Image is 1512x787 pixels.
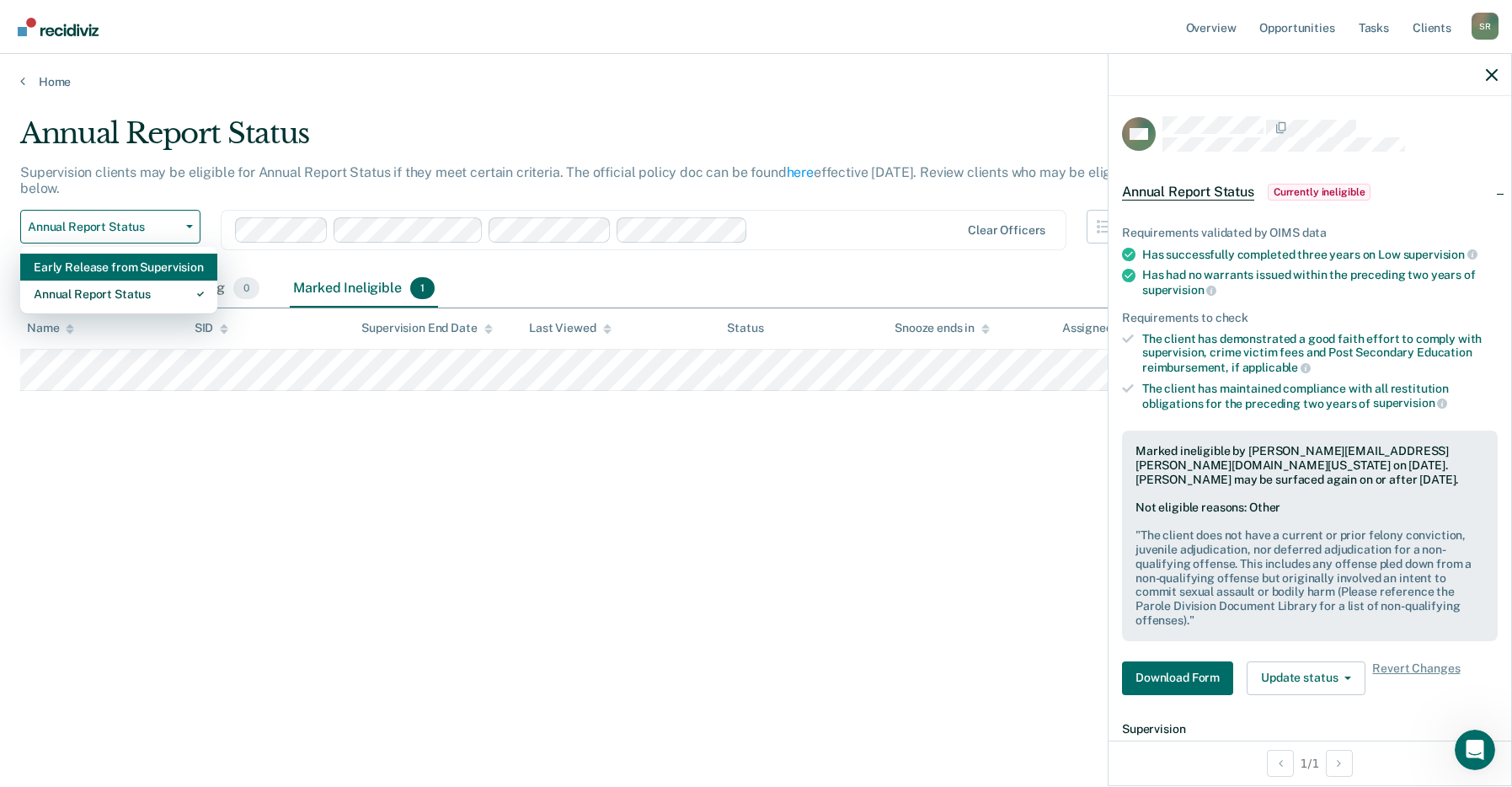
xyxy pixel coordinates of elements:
[1373,396,1447,410] span: supervision
[13,147,276,292] div: You’ll get replies here and in your email:✉️[PERSON_NAME][EMAIL_ADDRESS][PERSON_NAME][DOMAIN_NAME...
[1135,501,1484,627] div: Not eligible reasons: Other
[895,321,990,335] div: Snooze ends in
[13,97,323,147] div: Stephanie says…
[26,552,40,565] button: Upload attachment
[1135,444,1484,486] div: Marked ineligible by [PERSON_NAME][EMAIL_ADDRESS][PERSON_NAME][DOMAIN_NAME][US_STATE] on [DATE]. ...
[233,277,259,299] span: 0
[80,552,93,565] button: Gif picker
[1268,184,1371,201] span: Currently ineligible
[1267,750,1294,777] button: Previous Opportunity
[82,21,210,38] p: The team can also help
[290,270,438,308] div: Marked Ineligible
[18,18,99,36] img: Recidiviz
[1472,13,1499,40] div: S R
[82,8,142,21] h1: Operator
[289,545,316,572] button: Send a message…
[14,517,323,545] textarea: Message…
[27,321,74,335] div: Name
[1122,226,1498,240] div: Requirements validated by OIMS data
[20,116,1154,164] div: Annual Report Status
[107,552,120,565] button: Start recording
[361,321,492,335] div: Supervision End Date
[53,552,67,565] button: Emoji picker
[41,265,101,279] b: In 1 hour
[1472,13,1499,40] button: Profile dropdown button
[968,223,1045,238] div: Clear officers
[27,249,263,281] div: The team will be back 🕒
[1109,165,1511,219] div: Annual Report StatusCurrently ineligible
[48,9,75,36] img: Profile image for Operator
[34,281,204,308] div: Annual Report Status
[264,7,296,39] button: Home
[1135,528,1484,628] pre: " The client does not have a current or prior felony conviction, juvenile adjudication, nor defer...
[1062,321,1141,335] div: Assigned to
[171,270,263,308] div: Pending
[27,191,256,238] b: [PERSON_NAME][EMAIL_ADDRESS][PERSON_NAME][DOMAIN_NAME][US_STATE]
[410,277,435,299] span: 1
[72,97,323,134] div: I need to have a PO added to reciciviz
[1122,184,1254,201] span: Annual Report Status
[727,321,763,335] div: Status
[1142,283,1216,297] span: supervision
[1247,661,1365,695] button: Update status
[1122,722,1498,736] dt: Supervision
[28,220,179,234] span: Annual Report Status
[1455,730,1495,770] iframe: Intercom live chat
[1142,382,1498,410] div: The client has maintained compliance with all restitution obligations for the preceding two years of
[1142,332,1498,375] div: The client has demonstrated a good faith effort to comply with supervision, crime victim fees and...
[1109,741,1511,785] div: 1 / 1
[1142,247,1498,262] div: Has successfully completed three years on Low
[86,107,310,124] div: I need to have a PO added to reciciviz
[1326,750,1353,777] button: Next Opportunity
[27,158,263,240] div: You’ll get replies here and in your email: ✉️
[34,254,204,281] div: Early Release from Supervision
[195,321,229,335] div: SID
[1242,361,1311,374] span: applicable
[1122,661,1233,695] button: Download Form
[1403,248,1477,261] span: supervision
[1142,268,1498,297] div: Has had no warrants issued within the preceding two years of
[1122,661,1240,695] a: Navigate to form link
[13,147,323,329] div: Operator says…
[20,164,1135,196] p: Supervision clients may be eligible for Annual Report Status if they meet certain criteria. The o...
[296,7,326,37] div: Close
[787,164,814,180] a: here
[1122,311,1498,325] div: Requirements to check
[1372,661,1460,695] span: Revert Changes
[20,74,1492,89] a: Home
[529,321,611,335] div: Last Viewed
[27,295,131,305] div: Operator • 10m ago
[11,7,43,39] button: go back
